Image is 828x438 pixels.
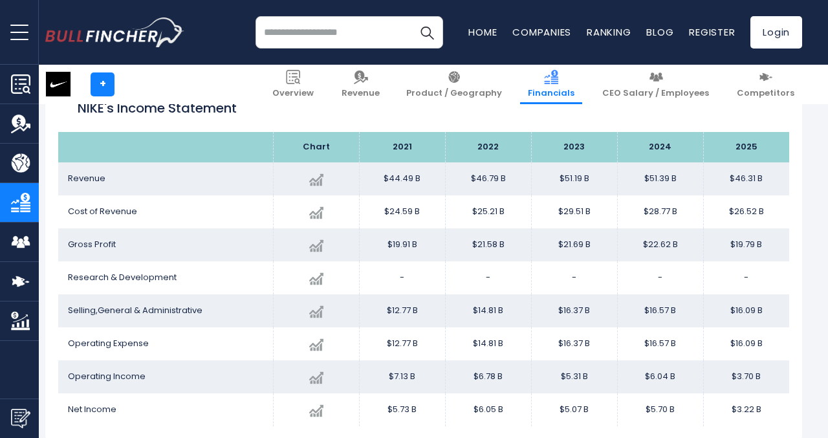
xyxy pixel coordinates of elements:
span: Research & Development [68,271,177,283]
span: Operating Income [68,370,146,382]
td: - [359,261,445,294]
td: $5.31 B [531,360,617,393]
span: Competitors [737,88,794,99]
td: $19.91 B [359,228,445,261]
a: Home [468,25,497,39]
td: $22.62 B [617,228,703,261]
td: - [445,261,531,294]
td: $21.58 B [445,228,531,261]
a: + [91,72,114,96]
td: $6.78 B [445,360,531,393]
td: $44.49 B [359,162,445,195]
td: $14.81 B [445,327,531,360]
span: Product / Geography [406,88,502,99]
td: $16.37 B [531,327,617,360]
a: Blog [646,25,673,39]
td: $14.81 B [445,294,531,327]
a: Companies [512,25,571,39]
a: Login [750,16,802,49]
td: - [617,261,703,294]
td: $28.77 B [617,195,703,228]
td: $29.51 B [531,195,617,228]
span: Financials [528,88,574,99]
td: $3.22 B [703,393,789,426]
a: Product / Geography [398,65,510,104]
td: $16.57 B [617,294,703,327]
span: Gross Profit [68,238,116,250]
td: $6.05 B [445,393,531,426]
td: $16.09 B [703,294,789,327]
td: $5.07 B [531,393,617,426]
a: Financials [520,65,582,104]
td: $51.19 B [531,162,617,195]
a: CEO Salary / Employees [594,65,717,104]
td: $46.79 B [445,162,531,195]
th: Chart [273,132,359,162]
td: $6.04 B [617,360,703,393]
img: NKE logo [46,72,71,96]
a: Revenue [334,65,387,104]
td: $26.52 B [703,195,789,228]
h1: NIKE's Income Statement [78,98,770,118]
td: $5.73 B [359,393,445,426]
td: $7.13 B [359,360,445,393]
span: CEO Salary / Employees [602,88,709,99]
td: $16.37 B [531,294,617,327]
a: Register [689,25,735,39]
td: $24.59 B [359,195,445,228]
button: Search [411,16,443,49]
th: 2024 [617,132,703,162]
span: Revenue [342,88,380,99]
th: 2022 [445,132,531,162]
td: - [703,261,789,294]
td: - [531,261,617,294]
th: 2021 [359,132,445,162]
span: Revenue [68,172,105,184]
td: $19.79 B [703,228,789,261]
td: $46.31 B [703,162,789,195]
td: $25.21 B [445,195,531,228]
img: bullfincher logo [45,17,184,47]
td: $12.77 B [359,294,445,327]
th: 2025 [703,132,789,162]
a: Overview [265,65,321,104]
a: Go to homepage [45,17,184,47]
span: Selling,General & Administrative [68,304,202,316]
span: Cost of Revenue [68,205,137,217]
td: $3.70 B [703,360,789,393]
td: $16.09 B [703,327,789,360]
th: 2023 [531,132,617,162]
td: $16.57 B [617,327,703,360]
span: Operating Expense [68,337,149,349]
span: Net Income [68,403,116,415]
span: Overview [272,88,314,99]
td: $5.70 B [617,393,703,426]
td: $12.77 B [359,327,445,360]
td: $21.69 B [531,228,617,261]
a: Competitors [729,65,802,104]
td: $51.39 B [617,162,703,195]
a: Ranking [587,25,631,39]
